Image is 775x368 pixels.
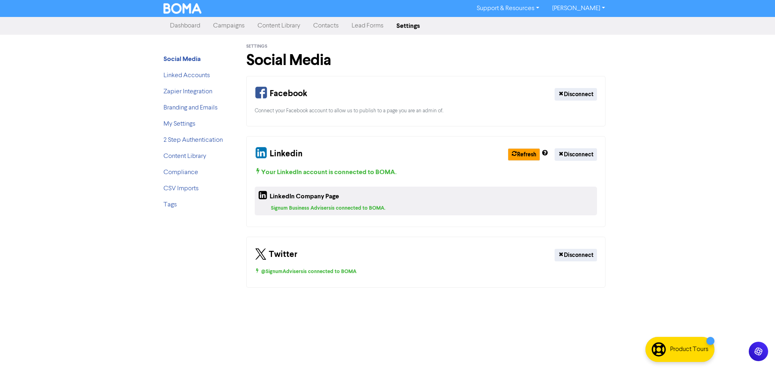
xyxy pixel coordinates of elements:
[246,237,605,287] div: Your Twitter Connection
[163,72,210,79] a: Linked Accounts
[255,107,597,115] div: Connect your Facebook account to allow us to publish to a page you are an admin of.
[163,55,201,63] strong: Social Media
[251,18,307,34] a: Content Library
[163,56,201,63] a: Social Media
[163,3,201,14] img: BOMA Logo
[163,185,199,192] a: CSV Imports
[163,18,207,34] a: Dashboard
[258,190,339,204] div: LinkedIn Company Page
[255,84,307,104] div: Facebook
[555,148,597,161] button: Disconnect
[555,88,597,101] button: Disconnect
[470,2,546,15] a: Support & Resources
[390,18,426,34] a: Settings
[735,329,775,368] iframe: Chat Widget
[246,44,267,49] span: Settings
[255,167,597,177] div: Your LinkedIn account is connected to BOMA .
[246,76,605,126] div: Your Facebook Connection
[163,105,218,111] a: Branding and Emails
[163,88,212,95] a: Zapier Integration
[508,148,540,161] button: Refresh
[255,145,302,164] div: Linkedin
[163,202,177,208] a: Tags
[255,268,356,275] span: @SignumAdvisers is connected to BOMA
[546,2,612,15] a: [PERSON_NAME]
[163,137,223,143] a: 2 Step Authentication
[255,245,297,265] div: Twitter
[246,136,605,227] div: Your Linkedin and Company Page Connection
[163,169,198,176] a: Compliance
[163,153,206,160] a: Content Library
[271,204,594,212] div: Signum Business Advisers is connected to BOMA.
[345,18,390,34] a: Lead Forms
[246,51,605,69] h1: Social Media
[555,249,597,261] button: Disconnect
[307,18,345,34] a: Contacts
[163,121,195,127] a: My Settings
[207,18,251,34] a: Campaigns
